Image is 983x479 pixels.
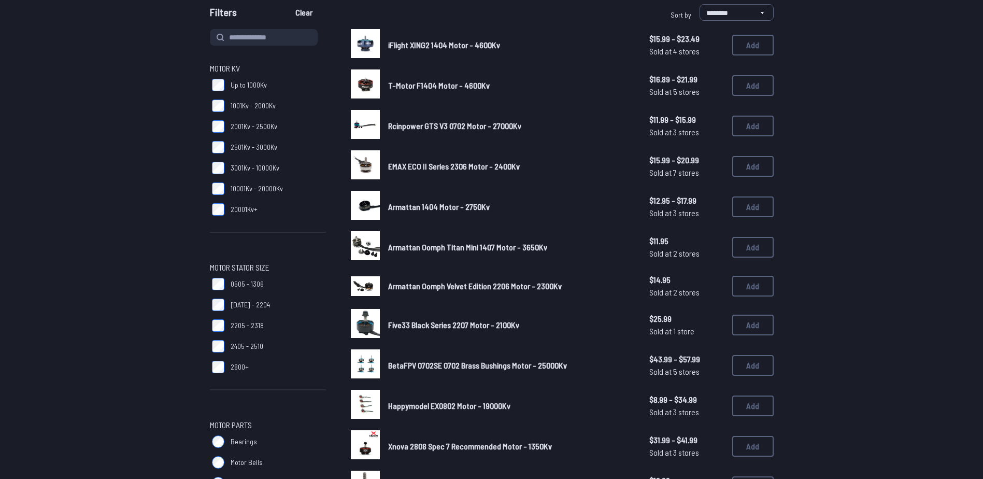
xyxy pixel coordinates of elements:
[287,4,321,21] button: Clear
[351,430,380,462] a: image
[388,160,633,173] a: EMAX ECO II Series 2306 Motor - 2400Kv
[649,406,724,418] span: Sold at 3 stores
[351,309,380,341] a: image
[388,400,633,412] a: Happymodel EX0802 Motor - 19000Kv
[351,349,380,378] img: image
[351,191,380,223] a: image
[649,235,724,247] span: $11.95
[388,320,519,330] span: Five33 Black Series 2207 Motor - 2100Kv
[649,446,724,459] span: Sold at 3 stores
[649,86,724,98] span: Sold at 5 stores
[649,207,724,219] span: Sold at 3 stores
[212,319,224,332] input: 2205 - 2318
[649,274,724,286] span: $14.95
[649,45,724,58] span: Sold at 4 stores
[388,201,633,213] a: Armattan 1404 Motor - 2750Kv
[212,141,224,153] input: 2501Kv - 3000Kv
[351,110,380,139] img: image
[732,156,774,177] button: Add
[649,353,724,365] span: $43.99 - $57.99
[210,419,252,431] span: Motor Parts
[649,154,724,166] span: $15.99 - $20.99
[351,309,380,338] img: image
[649,126,724,138] span: Sold at 3 stores
[231,121,277,132] span: 2001Kv - 2500Kv
[649,313,724,325] span: $25.99
[732,276,774,297] button: Add
[231,362,249,372] span: 2600+
[649,393,724,406] span: $8.99 - $34.99
[351,276,380,295] img: image
[351,231,380,260] img: image
[231,204,258,215] span: 20001Kv+
[388,319,633,331] a: Five33 Black Series 2207 Motor - 2100Kv
[212,299,224,311] input: [DATE] - 2204
[732,196,774,217] button: Add
[212,182,224,195] input: 10001Kv - 20000Kv
[231,80,267,90] span: Up to 1000Kv
[210,62,240,75] span: Motor KV
[231,457,263,468] span: Motor Bells
[212,340,224,353] input: 2405 - 2510
[732,116,774,136] button: Add
[388,39,633,51] a: iFlight XING2 1404 Motor - 4600Kv
[700,4,774,21] select: Sort by
[351,272,380,301] a: image
[388,40,500,50] span: iFlight XING2 1404 Motor - 4600Kv
[231,184,283,194] span: 10001Kv - 20000Kv
[351,150,380,182] a: image
[649,286,724,299] span: Sold at 2 stores
[231,163,279,173] span: 3001Kv - 10000Kv
[388,79,633,92] a: T-Motor F1404 Motor - 4600Kv
[388,359,633,372] a: BetaFPV 0702SE 0702 Brass Bushings Motor - 25000Kv
[351,29,380,58] img: image
[231,279,264,289] span: 0505 - 1306
[732,396,774,416] button: Add
[212,120,224,133] input: 2001Kv - 2500Kv
[212,456,224,469] input: Motor Bells
[212,203,224,216] input: 20001Kv+
[732,75,774,96] button: Add
[388,161,520,171] span: EMAX ECO II Series 2306 Motor - 2400Kv
[231,300,270,310] span: [DATE] - 2204
[649,73,724,86] span: $16.89 - $21.99
[351,390,380,419] img: image
[649,33,724,45] span: $15.99 - $23.49
[388,280,633,292] a: Armattan Oomph Velvet Edition 2206 Motor - 2300Kv
[212,162,224,174] input: 3001Kv - 10000Kv
[649,365,724,378] span: Sold at 5 stores
[649,247,724,260] span: Sold at 2 stores
[212,435,224,448] input: Bearings
[388,360,567,370] span: BetaFPV 0702SE 0702 Brass Bushings Motor - 25000Kv
[351,349,380,382] a: image
[210,4,237,25] span: Filters
[649,434,724,446] span: $31.99 - $41.99
[351,430,380,459] img: image
[388,281,562,291] span: Armattan Oomph Velvet Edition 2206 Motor - 2300Kv
[732,237,774,258] button: Add
[732,436,774,457] button: Add
[649,166,724,179] span: Sold at 7 stores
[231,101,276,111] span: 1001Kv - 2000Kv
[388,440,633,453] a: Xnova 2808 Spec 7 Recommended Motor - 1350Kv
[351,69,380,98] img: image
[351,191,380,220] img: image
[212,79,224,91] input: Up to 1000Kv
[351,390,380,422] a: image
[231,341,263,351] span: 2405 - 2510
[231,320,264,331] span: 2205 - 2318
[388,241,633,253] a: Armattan Oomph Titan Mini 1407 Motor - 3650Kv
[351,231,380,263] a: image
[649,194,724,207] span: $12.95 - $17.99
[351,29,380,61] a: image
[212,100,224,112] input: 1001Kv - 2000Kv
[351,150,380,179] img: image
[649,114,724,126] span: $11.99 - $15.99
[231,436,257,447] span: Bearings
[231,142,277,152] span: 2501Kv - 3000Kv
[649,325,724,337] span: Sold at 1 store
[732,315,774,335] button: Add
[732,35,774,55] button: Add
[212,361,224,373] input: 2600+
[732,355,774,376] button: Add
